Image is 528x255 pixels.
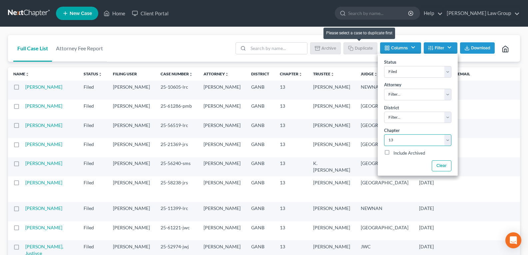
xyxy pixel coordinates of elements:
td: GANB [246,157,274,176]
a: Chapterunfold_more [280,71,302,76]
label: Chapter [384,127,400,134]
a: Full Case List [13,35,52,62]
td: [PERSON_NAME] [198,157,246,176]
input: Search by name... [248,43,307,54]
td: Filed [78,221,108,240]
input: Search by name... [348,7,409,19]
td: [PERSON_NAME] [108,119,155,138]
td: 13 [274,157,308,176]
i: unfold_more [98,72,102,76]
button: Filter [424,42,457,54]
td: [GEOGRAPHIC_DATA] [355,119,414,138]
a: [PERSON_NAME] [25,225,62,230]
td: [PERSON_NAME] [308,176,355,202]
td: 25-56240-sms [155,157,198,176]
a: [PERSON_NAME] Law Group [443,7,520,19]
i: unfold_more [298,72,302,76]
a: Help [420,7,443,19]
a: Attorney Fee Report [52,35,107,62]
td: 13 [274,176,308,202]
td: [PERSON_NAME] [108,202,155,221]
th: Filing User [108,67,155,81]
td: 13 [274,138,308,157]
a: Case Numberunfold_more [161,71,193,76]
td: [PERSON_NAME] [308,119,355,138]
td: 13 [274,221,308,240]
td: 25-58238-jrs [155,176,198,202]
i: unfold_more [374,72,378,76]
td: [PERSON_NAME] [198,138,246,157]
td: Filed [78,100,108,119]
label: Include Archived [393,149,425,157]
td: GANB [246,119,274,138]
td: [PERSON_NAME] [198,100,246,119]
a: [PERSON_NAME] [25,122,62,128]
td: 25-61286-pmb [155,100,198,119]
button: Download [460,42,495,54]
td: Filed [78,202,108,221]
i: unfold_more [225,72,229,76]
td: [GEOGRAPHIC_DATA] [355,138,414,157]
i: unfold_more [189,72,193,76]
td: [GEOGRAPHIC_DATA] [355,157,414,176]
a: [PERSON_NAME] [25,84,62,90]
td: [PERSON_NAME] [308,221,355,240]
td: GANB [246,221,274,240]
div: Filter [378,54,458,176]
td: GANB [246,176,274,202]
td: [PERSON_NAME] [198,202,246,221]
td: GANB [246,138,274,157]
td: [PERSON_NAME] [198,81,246,100]
td: [PERSON_NAME] [198,119,246,138]
td: Filed [78,157,108,176]
td: 13 [274,100,308,119]
div: Please select a case to duplicate first [323,28,395,39]
td: [PERSON_NAME] [108,221,155,240]
td: NEWNAN [355,81,414,100]
a: Statusunfold_more [84,71,102,76]
td: 25-10605-lrc [155,81,198,100]
td: GANB [246,100,274,119]
label: Attorney [384,82,401,88]
i: unfold_more [330,72,334,76]
a: Judgeunfold_more [361,71,378,76]
td: 25-56519-lrc [155,119,198,138]
td: 25-11399-lrc [155,202,198,221]
td: 25-61221-jwc [155,221,198,240]
a: Home [100,7,129,19]
td: Filed [78,119,108,138]
td: [DATE] [414,202,452,221]
td: 25-21369-jrs [155,138,198,157]
td: GANB [246,202,274,221]
td: GANB [246,81,274,100]
div: Open Intercom Messenger [505,232,521,248]
td: NEWNAN [355,202,414,221]
a: [PERSON_NAME] [25,180,62,185]
a: Trusteeunfold_more [313,71,334,76]
a: Attorneyunfold_more [204,71,229,76]
a: [PERSON_NAME] [25,160,62,166]
td: K. [PERSON_NAME] [308,157,355,176]
td: [GEOGRAPHIC_DATA] [355,221,414,240]
i: unfold_more [25,72,29,76]
label: District [384,105,399,111]
td: [PERSON_NAME] [108,138,155,157]
td: 13 [274,202,308,221]
button: Columns [380,42,421,54]
td: 13 [274,119,308,138]
td: [DATE] [414,221,452,240]
td: Filed [78,176,108,202]
td: [PERSON_NAME] [308,81,355,100]
td: [PERSON_NAME] [308,100,355,119]
td: [PERSON_NAME] [308,202,355,221]
td: [PERSON_NAME] [108,157,155,176]
td: [PERSON_NAME] [108,100,155,119]
td: [PERSON_NAME] [198,221,246,240]
a: [PERSON_NAME] [25,141,62,147]
td: Filed [78,138,108,157]
td: [PERSON_NAME] [108,176,155,202]
button: Clear [431,160,451,171]
td: [PERSON_NAME] [308,138,355,157]
th: District [246,67,274,81]
td: [GEOGRAPHIC_DATA] [355,100,414,119]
